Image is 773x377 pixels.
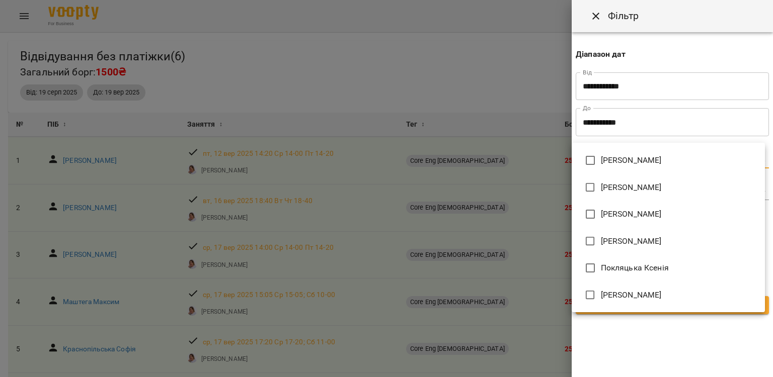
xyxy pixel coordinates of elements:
[601,289,662,301] span: [PERSON_NAME]
[601,181,662,194] span: [PERSON_NAME]
[601,154,662,166] span: [PERSON_NAME]
[601,235,662,247] span: [PERSON_NAME]
[601,262,669,274] span: Покляцька Ксенія
[601,208,662,220] span: [PERSON_NAME]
